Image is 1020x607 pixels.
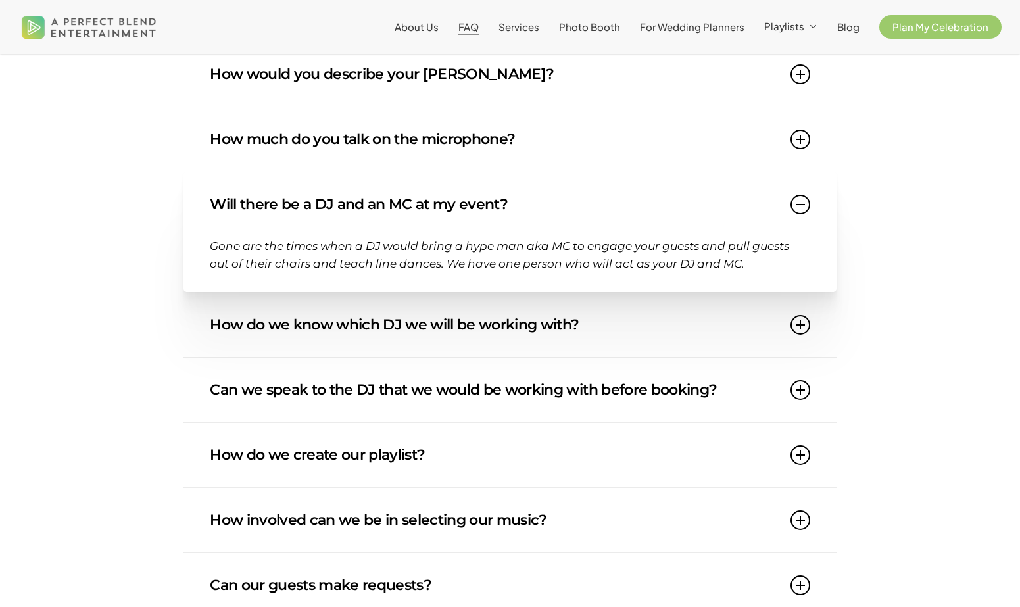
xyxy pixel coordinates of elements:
[458,22,479,32] a: FAQ
[210,358,810,422] a: Can we speak to the DJ that we would be working with before booking?
[640,20,744,33] span: For Wedding Planners
[210,488,810,552] a: How involved can we be in selecting our music?
[498,20,539,33] span: Services
[892,20,988,33] span: Plan My Celebration
[640,22,744,32] a: For Wedding Planners
[395,22,439,32] a: About Us
[559,20,620,33] span: Photo Booth
[764,20,804,32] span: Playlists
[210,293,810,357] a: How do we know which DJ we will be working with?
[837,22,860,32] a: Blog
[210,423,810,487] a: How do we create our playlist?
[210,172,810,237] a: Will there be a DJ and an MC at my event?
[458,20,479,33] span: FAQ
[18,5,160,49] img: A Perfect Blend Entertainment
[559,22,620,32] a: Photo Booth
[764,21,817,33] a: Playlists
[210,107,810,172] a: How much do you talk on the microphone?
[395,20,439,33] span: About Us
[210,42,810,107] a: How would you describe your [PERSON_NAME]?
[210,239,789,270] span: Gone are the times when a DJ would bring a hype man aka MC to engage your guests and pull guests ...
[837,20,860,33] span: Blog
[879,22,1002,32] a: Plan My Celebration
[498,22,539,32] a: Services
